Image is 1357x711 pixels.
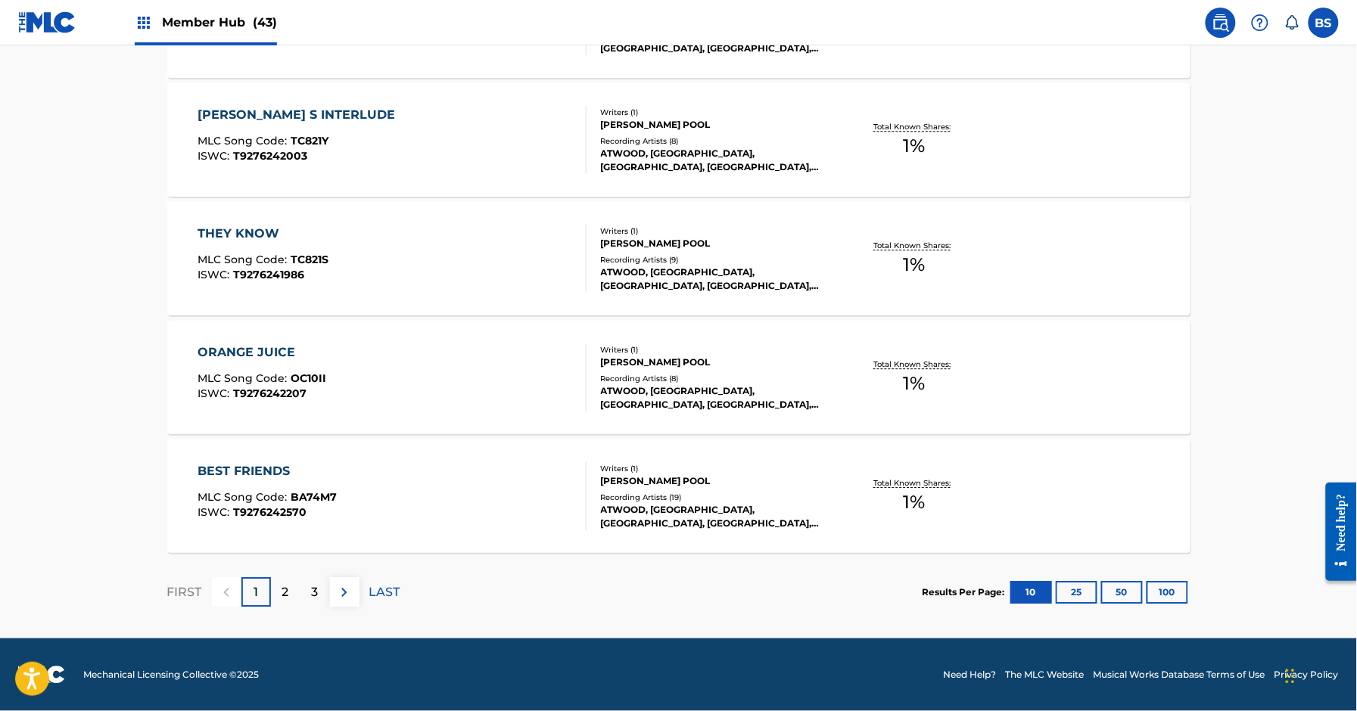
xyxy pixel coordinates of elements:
div: [PERSON_NAME] S INTERLUDE [198,106,403,124]
p: 1 [254,583,258,601]
div: Help [1245,8,1275,38]
img: logo [18,666,65,684]
span: ISWC : [198,505,233,519]
div: ATWOOD, [GEOGRAPHIC_DATA], [GEOGRAPHIC_DATA], [GEOGRAPHIC_DATA], [GEOGRAPHIC_DATA] [601,265,829,293]
img: search [1212,14,1230,32]
div: ATWOOD, [GEOGRAPHIC_DATA], [GEOGRAPHIC_DATA], [GEOGRAPHIC_DATA], [GEOGRAPHIC_DATA] [601,503,829,530]
img: right [335,583,353,601]
span: 1 % [904,489,926,516]
span: TC821Y [291,134,328,147]
div: Writers ( 1 ) [601,344,829,355]
span: TC821S [291,253,328,266]
span: T9276242003 [233,149,307,163]
img: MLC Logo [18,11,76,33]
span: T9276242207 [233,387,307,400]
span: 1 % [904,370,926,397]
div: [PERSON_NAME] POOL [601,237,829,250]
p: Total Known Shares: [874,121,955,132]
button: 25 [1056,581,1097,604]
div: [PERSON_NAME] POOL [601,474,829,488]
div: ATWOOD, [GEOGRAPHIC_DATA], [GEOGRAPHIC_DATA], [GEOGRAPHIC_DATA], [GEOGRAPHIC_DATA] [601,147,829,174]
div: Writers ( 1 ) [601,225,829,237]
button: 10 [1010,581,1052,604]
div: Recording Artists ( 8 ) [601,135,829,147]
span: BA74M7 [291,490,337,504]
div: Recording Artists ( 19 ) [601,492,829,503]
span: ISWC : [198,149,233,163]
p: 3 [312,583,319,601]
p: FIRST [167,583,202,601]
a: ORANGE JUICEMLC Song Code:OC10IIISWC:T9276242207Writers (1)[PERSON_NAME] POOLRecording Artists (8... [167,321,1190,434]
a: The MLC Website [1006,668,1085,682]
div: BEST FRIENDS [198,462,337,480]
img: Top Rightsholders [135,14,153,32]
div: Recording Artists ( 8 ) [601,373,829,384]
span: 1 % [904,132,926,160]
a: [PERSON_NAME] S INTERLUDEMLC Song Code:TC821YISWC:T9276242003Writers (1)[PERSON_NAME] POOLRecordi... [167,83,1190,197]
a: Need Help? [944,668,997,682]
p: Total Known Shares: [874,477,955,489]
span: MLC Song Code : [198,490,291,504]
iframe: Chat Widget [1281,638,1357,711]
div: [PERSON_NAME] POOL [601,355,829,369]
div: Recording Artists ( 9 ) [601,254,829,265]
span: MLC Song Code : [198,371,291,385]
iframe: Resource Center [1315,471,1357,593]
p: LAST [369,583,400,601]
button: 100 [1147,581,1188,604]
span: Member Hub [162,14,277,31]
p: Total Known Shares: [874,240,955,251]
a: Public Search [1206,8,1236,38]
span: ISWC : [198,268,233,281]
div: User Menu [1309,8,1339,38]
div: ATWOOD, [GEOGRAPHIC_DATA], [GEOGRAPHIC_DATA], [GEOGRAPHIC_DATA], [GEOGRAPHIC_DATA] [601,384,829,411]
div: ORANGE JUICE [198,343,326,362]
span: T9276242570 [233,505,307,519]
div: Notifications [1284,15,1299,30]
a: Privacy Policy [1275,668,1339,682]
div: Writers ( 1 ) [601,463,829,474]
div: Writers ( 1 ) [601,107,829,118]
span: ISWC : [198,387,233,400]
div: Drag [1286,654,1295,699]
span: OC10II [291,371,326,385]
span: Mechanical Licensing Collective © 2025 [83,668,259,682]
button: 50 [1101,581,1143,604]
p: Total Known Shares: [874,359,955,370]
span: MLC Song Code : [198,253,291,266]
a: THEY KNOWMLC Song Code:TC821SISWC:T9276241986Writers (1)[PERSON_NAME] POOLRecording Artists (9)AT... [167,202,1190,315]
a: BEST FRIENDSMLC Song Code:BA74M7ISWC:T9276242570Writers (1)[PERSON_NAME] POOLRecording Artists (1... [167,439,1190,553]
a: Musical Works Database Terms of Use [1094,668,1265,682]
span: MLC Song Code : [198,134,291,147]
span: (43) [253,15,277,29]
p: Results Per Page: [923,585,1009,599]
img: help [1251,14,1269,32]
div: THEY KNOW [198,225,328,243]
span: 1 % [904,251,926,278]
span: T9276241986 [233,268,304,281]
div: [PERSON_NAME] POOL [601,118,829,132]
p: 2 [282,583,289,601]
